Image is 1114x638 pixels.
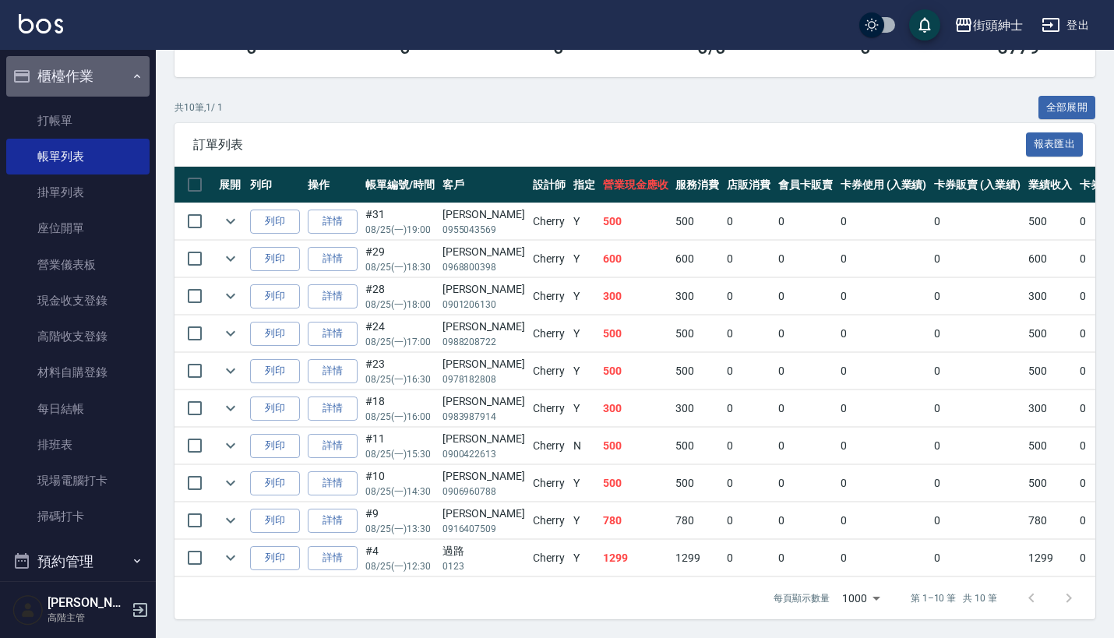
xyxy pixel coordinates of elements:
[442,543,525,559] div: 過路
[723,203,774,240] td: 0
[250,284,300,308] button: 列印
[599,353,672,389] td: 500
[219,322,242,345] button: expand row
[529,540,569,576] td: Cherry
[442,485,525,499] p: 0906960788
[930,315,1024,352] td: 0
[361,465,439,502] td: #10
[365,335,435,349] p: 08/25 (一) 17:00
[774,540,837,576] td: 0
[361,315,439,352] td: #24
[308,509,358,533] a: 詳情
[774,315,837,352] td: 0
[723,278,774,315] td: 0
[308,284,358,308] a: 詳情
[6,210,150,246] a: 座位開單
[6,174,150,210] a: 掛單列表
[569,241,599,277] td: Y
[361,241,439,277] td: #29
[442,393,525,410] div: [PERSON_NAME]
[569,540,599,576] td: Y
[774,390,837,427] td: 0
[6,354,150,390] a: 材料自購登錄
[672,502,723,539] td: 780
[365,410,435,424] p: 08/25 (一) 16:00
[599,241,672,277] td: 600
[672,353,723,389] td: 500
[1024,167,1076,203] th: 業績收入
[837,428,931,464] td: 0
[569,315,599,352] td: Y
[599,540,672,576] td: 1299
[723,428,774,464] td: 0
[1024,353,1076,389] td: 500
[250,509,300,533] button: 列印
[599,465,672,502] td: 500
[442,372,525,386] p: 0978182808
[442,206,525,223] div: [PERSON_NAME]
[529,241,569,277] td: Cherry
[723,353,774,389] td: 0
[442,319,525,335] div: [PERSON_NAME]
[6,247,150,283] a: 營業儀表板
[529,465,569,502] td: Cherry
[361,353,439,389] td: #23
[442,298,525,312] p: 0901206130
[308,247,358,271] a: 詳情
[365,559,435,573] p: 08/25 (一) 12:30
[973,16,1023,35] div: 街頭紳士
[723,540,774,576] td: 0
[569,203,599,240] td: Y
[837,540,931,576] td: 0
[1024,203,1076,240] td: 500
[930,540,1024,576] td: 0
[672,315,723,352] td: 500
[599,502,672,539] td: 780
[219,284,242,308] button: expand row
[837,167,931,203] th: 卡券使用 (入業績)
[837,465,931,502] td: 0
[361,203,439,240] td: #31
[365,522,435,536] p: 08/25 (一) 13:30
[569,353,599,389] td: Y
[529,353,569,389] td: Cherry
[672,167,723,203] th: 服務消費
[723,241,774,277] td: 0
[361,428,439,464] td: #11
[442,559,525,573] p: 0123
[723,502,774,539] td: 0
[774,278,837,315] td: 0
[569,502,599,539] td: Y
[365,223,435,237] p: 08/25 (一) 19:00
[6,463,150,499] a: 現場電腦打卡
[529,278,569,315] td: Cherry
[569,167,599,203] th: 指定
[308,359,358,383] a: 詳情
[723,167,774,203] th: 店販消費
[250,210,300,234] button: 列印
[672,428,723,464] td: 500
[250,322,300,346] button: 列印
[6,319,150,354] a: 高階收支登錄
[365,447,435,461] p: 08/25 (一) 15:30
[948,9,1029,41] button: 街頭紳士
[1038,96,1096,120] button: 全部展開
[529,428,569,464] td: Cherry
[6,391,150,427] a: 每日結帳
[930,502,1024,539] td: 0
[836,577,886,619] div: 1000
[1024,502,1076,539] td: 780
[837,502,931,539] td: 0
[529,203,569,240] td: Cherry
[774,465,837,502] td: 0
[672,390,723,427] td: 300
[219,509,242,532] button: expand row
[599,167,672,203] th: 營業現金應收
[6,427,150,463] a: 排班表
[6,56,150,97] button: 櫃檯作業
[219,546,242,569] button: expand row
[599,390,672,427] td: 300
[930,465,1024,502] td: 0
[219,471,242,495] button: expand row
[6,283,150,319] a: 現金收支登錄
